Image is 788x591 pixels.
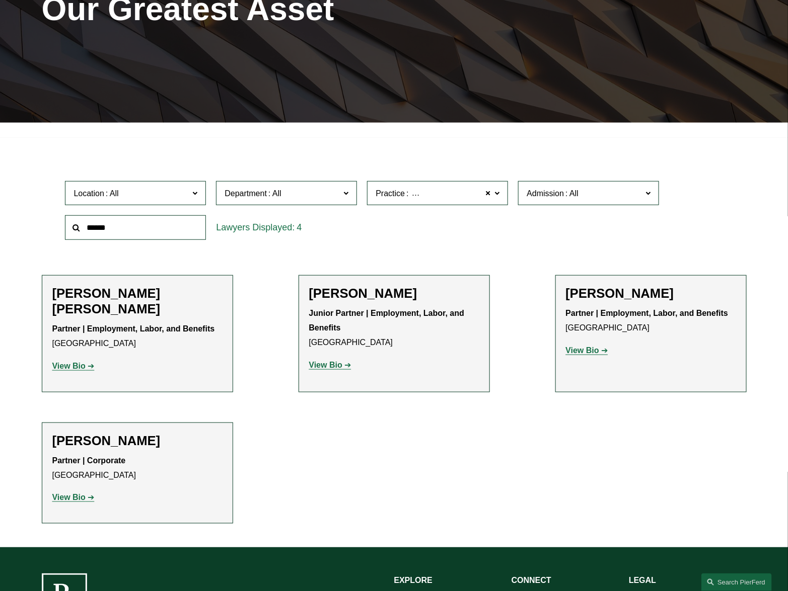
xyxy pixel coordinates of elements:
a: Search this site [701,573,772,591]
h2: [PERSON_NAME] [52,433,223,449]
strong: View Bio [309,361,342,369]
h2: [PERSON_NAME] [309,286,479,301]
span: Admission [527,189,564,198]
strong: Junior Partner | Employment, Labor, and Benefits [309,309,467,332]
a: View Bio [566,346,608,355]
span: Location [74,189,104,198]
strong: View Bio [566,346,599,355]
span: Immigration and Naturalization [410,187,520,200]
strong: View Bio [52,493,86,501]
strong: EXPLORE [394,576,433,585]
h2: [PERSON_NAME] [PERSON_NAME] [52,286,223,317]
span: Department [225,189,267,198]
strong: Partner | Employment, Labor, and Benefits [52,324,215,333]
strong: LEGAL [629,576,656,585]
strong: Partner | Corporate [52,456,126,465]
h2: [PERSON_NAME] [566,286,736,301]
span: Practice [376,189,405,198]
p: [GEOGRAPHIC_DATA] [309,306,479,350]
a: View Bio [52,362,95,370]
p: [GEOGRAPHIC_DATA] [52,454,223,483]
a: View Bio [309,361,351,369]
span: 4 [297,222,302,232]
strong: Partner | Employment, Labor, and Benefits [566,309,729,317]
a: View Bio [52,493,95,501]
strong: View Bio [52,362,86,370]
strong: CONNECT [512,576,551,585]
p: [GEOGRAPHIC_DATA] [52,322,223,351]
p: [GEOGRAPHIC_DATA] [566,306,736,335]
